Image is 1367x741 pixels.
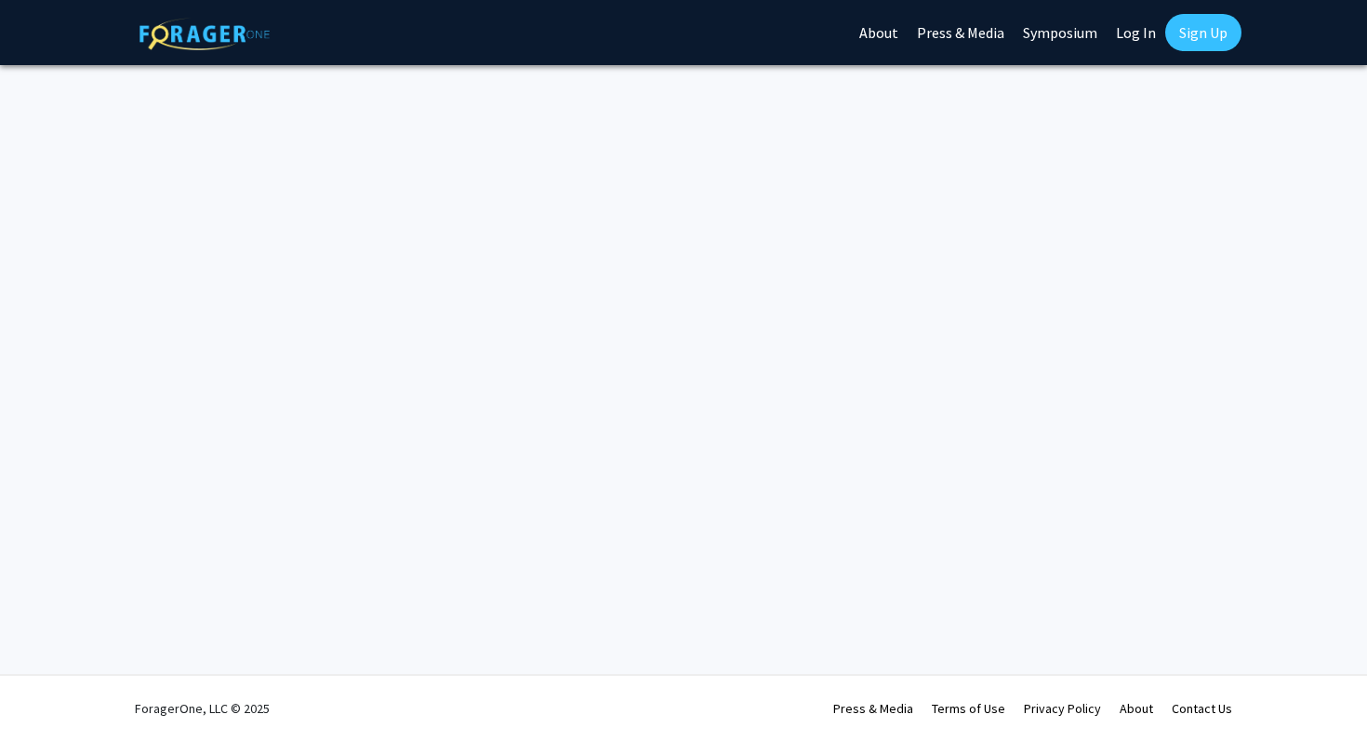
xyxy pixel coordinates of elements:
div: ForagerOne, LLC © 2025 [135,676,270,741]
a: Contact Us [1172,700,1232,717]
a: Privacy Policy [1024,700,1101,717]
a: Sign Up [1165,14,1241,51]
a: About [1120,700,1153,717]
a: Terms of Use [932,700,1005,717]
a: Press & Media [833,700,913,717]
img: ForagerOne Logo [139,18,270,50]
